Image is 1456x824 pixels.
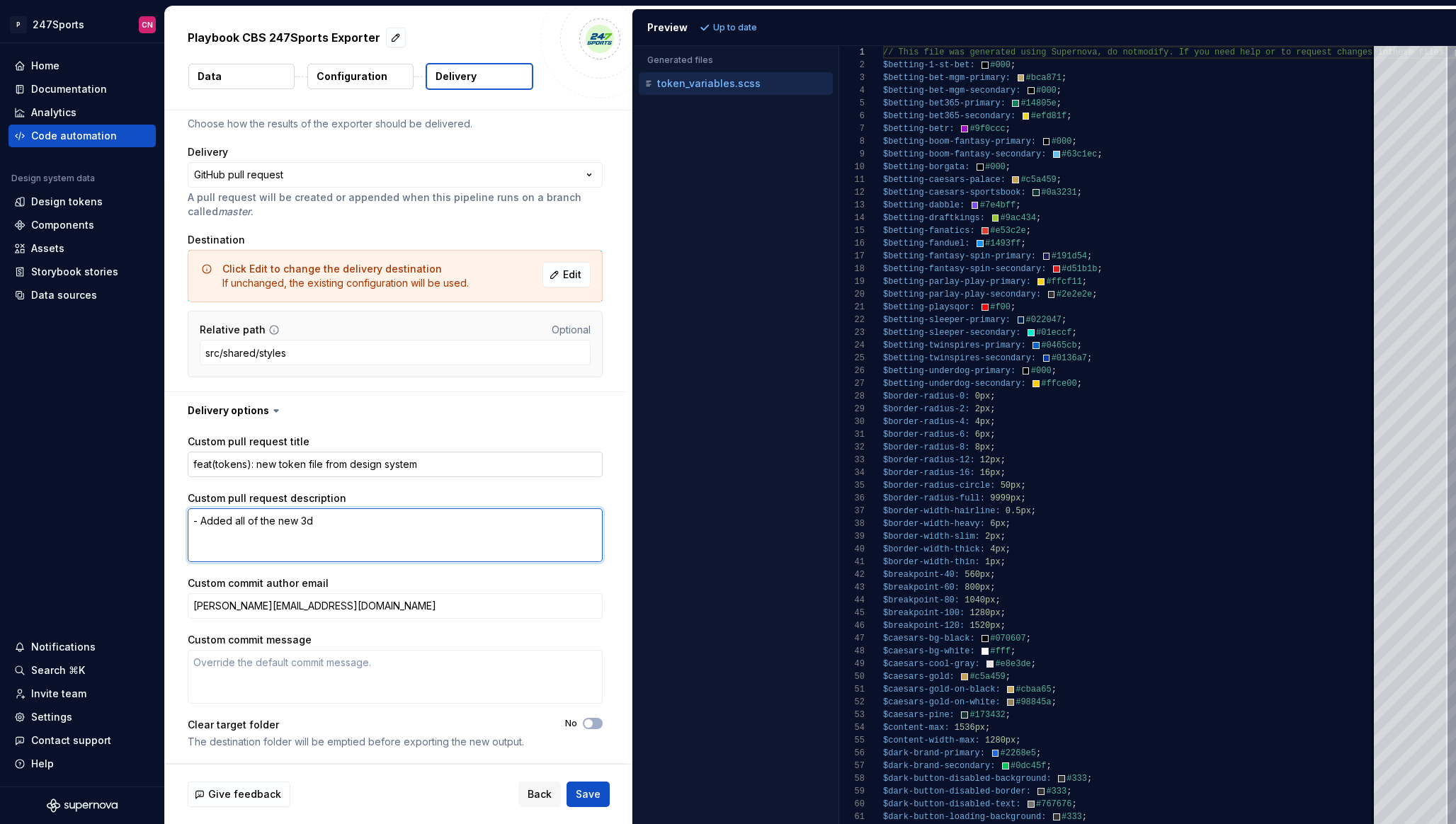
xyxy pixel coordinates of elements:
span: 800px [965,583,990,593]
div: Settings [31,710,72,724]
span: $content-width-max: [883,736,980,745]
p: Playbook CBS 247Sports Exporter [188,29,380,46]
a: Components [8,214,156,236]
span: ; [1087,353,1092,363]
span: #0a3231 [1041,188,1076,198]
span: $betting-boom-fantasy-primary: [883,137,1036,147]
span: 6px [974,430,990,440]
div: Preview [647,21,688,35]
span: $caesars-gold: [883,672,955,682]
span: ; [1016,200,1020,210]
div: Design system data [11,173,95,184]
div: 50 [839,670,865,683]
span: $border-radius-0: [883,391,969,401]
div: 18 [839,263,865,275]
div: 9 [839,148,865,161]
span: ; [1000,532,1005,542]
div: 36 [839,492,865,505]
span: 6px [990,519,1006,529]
span: ; [1071,137,1076,147]
span: Edit [563,268,581,282]
span: ; [1051,697,1056,707]
span: $betting-boom-fantasy-secondary: [883,149,1046,159]
span: $breakpoint-80: [883,595,960,605]
div: 21 [839,301,865,314]
div: 10 [839,161,865,173]
div: If unchanged, the existing configuration will be used. [222,262,469,290]
div: 14 [839,212,865,224]
span: #9f0ccc [969,124,1005,134]
div: Components [31,218,94,232]
p: Choose how the results of the exporter should be delivered. [188,117,603,131]
span: $border-radius-2: [883,404,969,414]
span: Click Edit to change the delivery destination [222,263,442,275]
div: 27 [839,377,865,390]
div: Analytics [31,105,76,120]
div: 52 [839,696,865,709]
span: #000 [990,60,1011,70]
span: 1040px [965,595,995,605]
span: ; [1056,175,1061,185]
div: Notifications [31,640,96,654]
span: #bca871 [1025,73,1061,83]
label: Custom commit message [188,633,312,647]
span: ; [1067,111,1071,121]
span: 16px [979,468,1000,478]
span: ; [1005,162,1010,172]
textarea: [PERSON_NAME][EMAIL_ADDRESS][DOMAIN_NAME] [188,593,603,619]
span: ; [990,391,995,401]
span: ; [1011,60,1016,70]
span: #173432 [969,710,1005,720]
span: $betting-betr: [883,124,955,134]
span: $breakpoint-40: [883,570,960,580]
span: $border-width-heavy: [883,519,985,529]
span: #0136a7 [1051,353,1086,363]
span: ; [1005,519,1010,529]
span: $caesars-cool-gray: [883,659,980,669]
div: Clear target folder [188,718,540,732]
div: Search ⌘K [31,663,85,677]
div: 49 [839,658,865,670]
span: #f00 [990,302,1011,312]
span: ; [1076,188,1081,198]
span: ; [1076,379,1081,389]
span: ; [1000,455,1005,465]
span: #fff [990,646,1011,656]
div: 45 [839,607,865,619]
span: $betting-fantasy-spin-primary: [883,251,1036,261]
a: Storybook stories [8,261,156,283]
div: 13 [839,199,865,212]
span: #022047 [1025,315,1061,325]
p: A pull request will be created or appended when this pipeline runs on a branch called . [188,190,603,219]
span: $breakpoint-100: [883,608,965,618]
div: 53 [839,709,865,721]
span: ; [990,404,995,414]
div: 31 [839,428,865,441]
span: $border-radius-16: [883,468,975,478]
a: Code automation [8,125,156,147]
span: $betting-dabble: [883,200,965,210]
span: $betting-fantasy-spin-secondary: [883,264,1046,274]
a: Supernova Logo [47,799,118,813]
span: $betting-caesars-sportsbook: [883,188,1026,198]
span: #98845a [1016,697,1051,707]
span: ; [990,583,995,593]
span: ; [1097,149,1102,159]
span: ; [1011,302,1016,312]
button: Give feedback [188,782,290,807]
span: ; [1005,672,1010,682]
div: P [10,16,27,33]
span: ; [1076,341,1081,350]
div: 54 [839,721,865,734]
span: ; [1030,659,1035,669]
span: $betting-caesars-palace: [883,175,1006,185]
div: 15 [839,224,865,237]
a: Analytics [8,101,156,124]
span: 1536px [954,723,984,733]
div: Assets [31,241,64,256]
span: $betting-borgata: [883,162,969,172]
span: #d51b1b [1062,264,1097,274]
p: Configuration [317,69,387,84]
span: $betting-bet-mgm-primary: [883,73,1011,83]
span: 0px [974,391,990,401]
